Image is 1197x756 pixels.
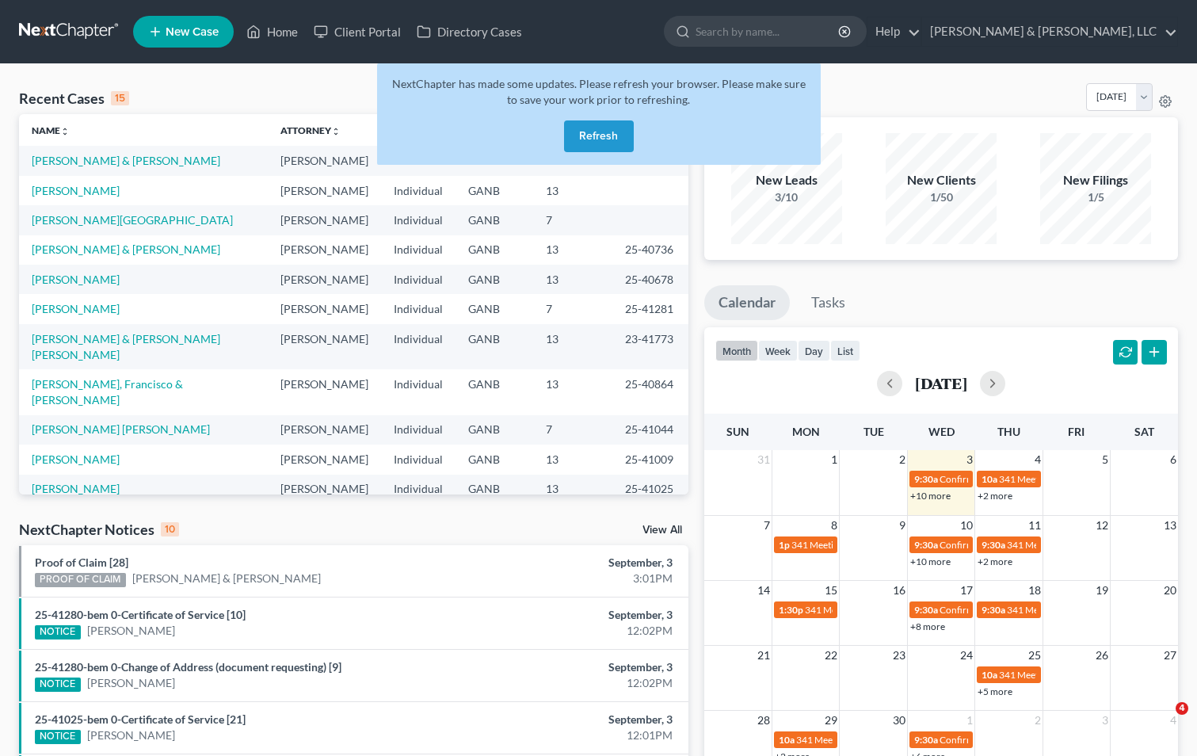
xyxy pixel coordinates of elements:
span: Confirmation Hearing for [PERSON_NAME] [940,473,1121,485]
td: Individual [381,369,456,414]
td: 7 [533,415,612,445]
span: 1 [965,711,974,730]
a: Attorneyunfold_more [280,124,341,136]
td: 13 [533,475,612,504]
span: 6 [1168,450,1178,469]
a: Tasks [797,285,860,320]
td: [PERSON_NAME] [268,294,381,323]
span: 341 Meeting for [PERSON_NAME] [1007,539,1149,551]
span: 341 Meeting for [PERSON_NAME] [999,669,1142,681]
td: 7 [533,294,612,323]
span: Confirmation Hearing for [PERSON_NAME][DATE] [940,604,1151,616]
div: September, 3 [471,712,673,727]
span: 13 [1162,516,1178,535]
td: [PERSON_NAME] [268,324,381,369]
td: GANB [456,369,533,414]
a: View All [642,525,682,536]
span: 1:30p [779,604,803,616]
span: 31 [756,450,772,469]
td: 13 [533,369,612,414]
a: [PERSON_NAME] [87,727,175,743]
span: 2 [898,450,907,469]
span: Mon [792,425,820,438]
a: +10 more [910,556,951,567]
span: 12 [1094,516,1110,535]
div: New Clients [886,171,997,189]
td: GANB [456,205,533,235]
span: 4 [1176,702,1188,715]
td: 13 [533,445,612,474]
a: [PERSON_NAME] [PERSON_NAME] [32,422,210,436]
span: 8 [829,516,839,535]
button: day [798,340,830,361]
div: 10 [161,522,179,536]
span: 1p [779,539,790,551]
span: 24 [959,646,974,665]
span: 9:30a [982,539,1005,551]
span: 27 [1162,646,1178,665]
a: +10 more [910,490,951,502]
td: 13 [533,235,612,265]
td: 25-40864 [612,369,688,414]
div: September, 3 [471,659,673,675]
span: 11 [1027,516,1043,535]
a: [PERSON_NAME] & [PERSON_NAME] [PERSON_NAME] [32,332,220,361]
span: 18 [1027,581,1043,600]
a: Nameunfold_more [32,124,70,136]
a: [PERSON_NAME] [87,623,175,639]
span: 7 [762,516,772,535]
span: Thu [997,425,1020,438]
td: 25-41009 [612,445,688,474]
div: New Leads [731,171,842,189]
a: [PERSON_NAME] & [PERSON_NAME] [32,154,220,167]
span: 9 [898,516,907,535]
a: 25-41280-bem 0-Certificate of Service [10] [35,608,246,621]
td: GANB [456,445,533,474]
span: 22 [823,646,839,665]
span: 9:30a [982,604,1005,616]
a: +5 more [978,685,1012,697]
td: GANB [456,176,533,205]
div: 12:01PM [471,727,673,743]
div: 1/50 [886,189,997,205]
td: 25-41025 [612,475,688,504]
span: 10a [982,473,997,485]
span: Wed [928,425,955,438]
span: 9:30a [914,604,938,616]
td: 25-40736 [612,235,688,265]
input: Search by name... [696,17,841,46]
a: +2 more [978,490,1012,502]
td: Individual [381,475,456,504]
span: Confirmation Hearing for [PERSON_NAME] [940,734,1121,746]
td: 13 [533,324,612,369]
a: [PERSON_NAME] [32,302,120,315]
span: 10a [982,669,997,681]
a: Home [238,17,306,46]
div: 12:02PM [471,623,673,639]
div: 15 [111,91,129,105]
i: unfold_more [60,127,70,136]
td: GANB [456,265,533,294]
td: [PERSON_NAME] [268,176,381,205]
span: Sat [1134,425,1154,438]
td: 13 [533,265,612,294]
span: 10a [779,734,795,746]
td: 7 [533,205,612,235]
span: Confirmation Hearing for [PERSON_NAME] [940,539,1121,551]
span: 28 [756,711,772,730]
span: 2 [1033,711,1043,730]
span: 20 [1162,581,1178,600]
span: 19 [1094,581,1110,600]
td: [PERSON_NAME] [268,265,381,294]
td: 25-41044 [612,415,688,445]
span: 23 [891,646,907,665]
span: 9:30a [914,734,938,746]
div: NOTICE [35,625,81,640]
span: 341 Meeting for [PERSON_NAME] [805,604,947,616]
a: [PERSON_NAME] & [PERSON_NAME] [32,242,220,256]
td: [PERSON_NAME] [268,475,381,504]
td: [PERSON_NAME] [268,205,381,235]
td: [PERSON_NAME] [268,146,381,175]
div: 1/5 [1040,189,1151,205]
a: Client Portal [306,17,409,46]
